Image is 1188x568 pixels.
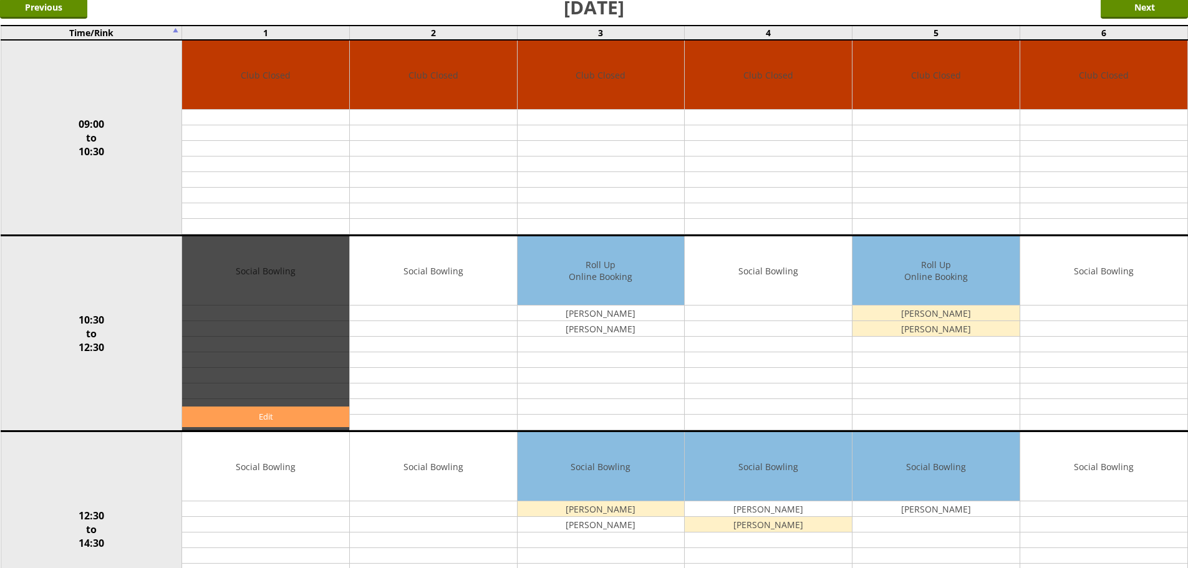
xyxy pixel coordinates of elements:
[517,26,685,40] td: 3
[518,41,685,110] td: Club Closed
[852,321,1020,337] td: [PERSON_NAME]
[182,41,349,110] td: Club Closed
[852,41,1020,110] td: Club Closed
[350,432,517,501] td: Social Bowling
[852,306,1020,321] td: [PERSON_NAME]
[685,517,852,532] td: [PERSON_NAME]
[852,26,1020,40] td: 5
[518,517,685,532] td: [PERSON_NAME]
[1,40,182,236] td: 09:00 to 10:30
[685,501,852,517] td: [PERSON_NAME]
[518,432,685,501] td: Social Bowling
[518,236,685,306] td: Roll Up Online Booking
[349,26,517,40] td: 2
[1020,236,1187,306] td: Social Bowling
[1020,432,1187,501] td: Social Bowling
[685,26,852,40] td: 4
[685,432,852,501] td: Social Bowling
[852,432,1020,501] td: Social Bowling
[1,236,182,431] td: 10:30 to 12:30
[518,321,685,337] td: [PERSON_NAME]
[182,432,349,501] td: Social Bowling
[350,236,517,306] td: Social Bowling
[518,501,685,517] td: [PERSON_NAME]
[852,236,1020,306] td: Roll Up Online Booking
[350,41,517,110] td: Club Closed
[1,26,182,40] td: Time/Rink
[518,306,685,321] td: [PERSON_NAME]
[182,407,349,427] a: Edit
[1020,41,1187,110] td: Club Closed
[852,501,1020,517] td: [PERSON_NAME]
[1020,26,1187,40] td: 6
[685,236,852,306] td: Social Bowling
[685,41,852,110] td: Club Closed
[182,26,350,40] td: 1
